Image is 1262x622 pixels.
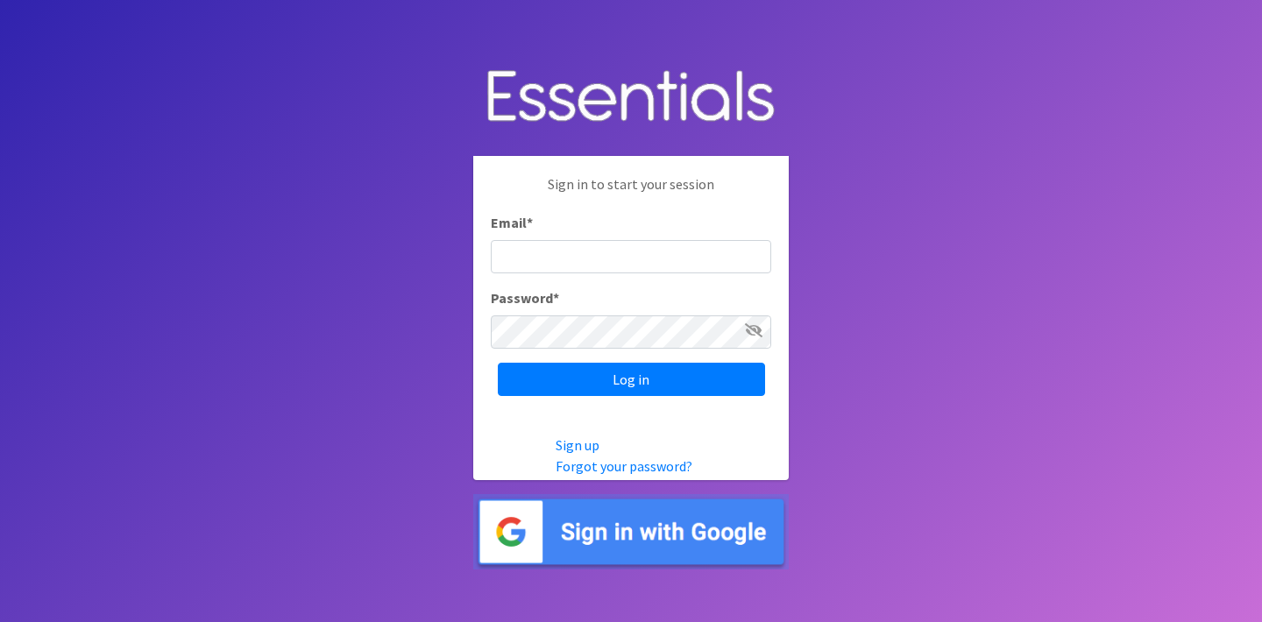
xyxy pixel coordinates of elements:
[473,494,789,570] img: Sign in with Google
[556,457,692,475] a: Forgot your password?
[491,173,771,212] p: Sign in to start your session
[527,214,533,231] abbr: required
[473,53,789,143] img: Human Essentials
[491,287,559,308] label: Password
[553,289,559,307] abbr: required
[556,436,599,454] a: Sign up
[498,363,765,396] input: Log in
[491,212,533,233] label: Email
